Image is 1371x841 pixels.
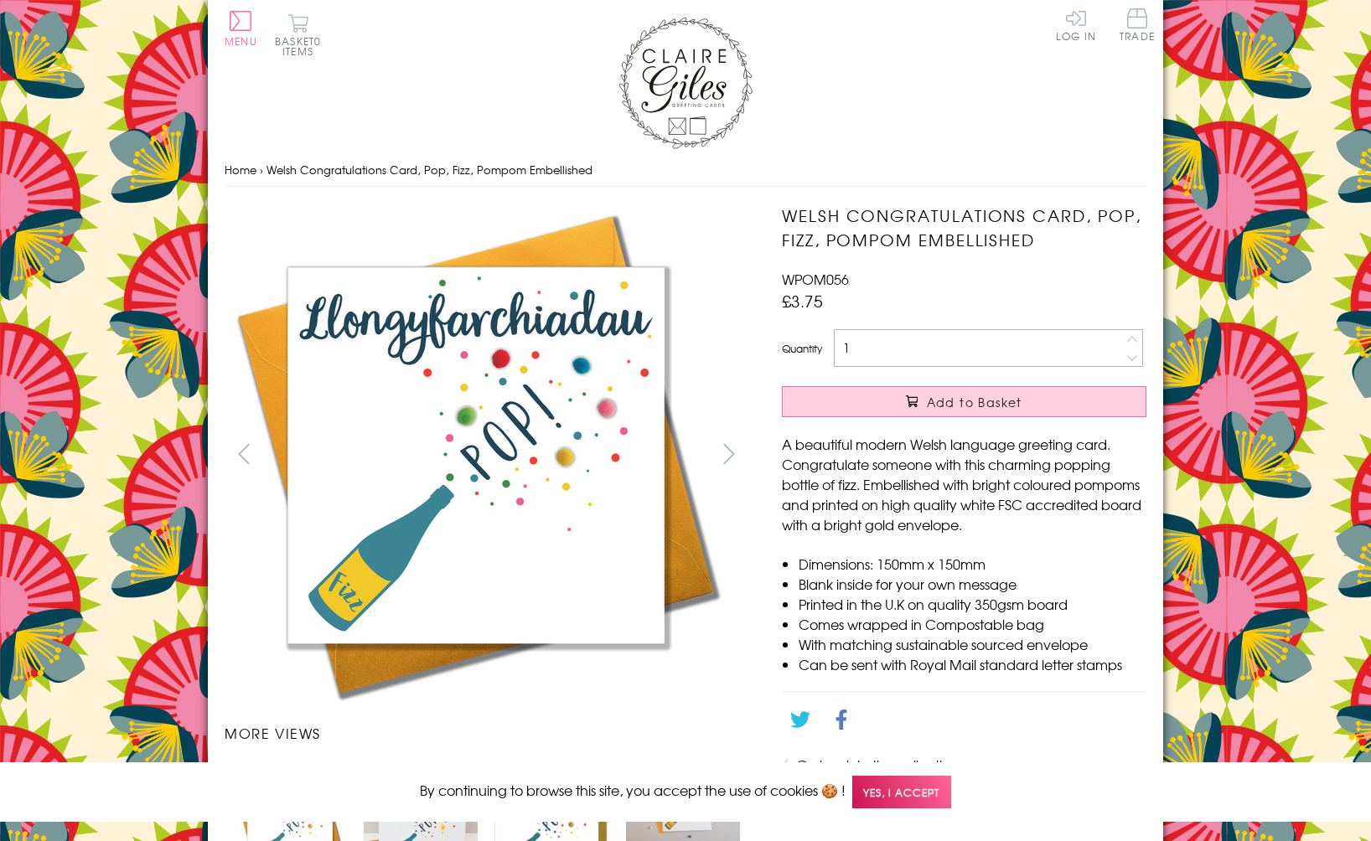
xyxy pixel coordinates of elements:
li: Dimensions: 150mm x 150mm [799,554,1146,574]
span: Add to Basket [927,394,1022,410]
li: Printed in the U.K on quality 350gsm board [799,594,1146,614]
button: prev [225,435,262,472]
li: Comes wrapped in Compostable bag [799,614,1146,634]
a: Go back to the collection [796,755,959,775]
span: Menu [225,34,257,49]
button: Basket0 items [275,13,321,56]
li: Can be sent with Royal Mail standard letter stamps [799,654,1146,674]
img: Welsh Congratulations Card, Pop, Fizz, Pompom Embellished [225,204,727,706]
img: Claire Giles Greetings Cards [618,17,753,149]
a: Home [225,162,256,178]
span: 0 items [282,34,321,59]
span: Yes, I accept [852,776,951,808]
h3: More views [225,723,748,743]
label: Quantity [782,341,822,356]
span: £3.75 [782,289,823,312]
span: › [260,162,263,178]
h1: Welsh Congratulations Card, Pop, Fizz, Pompom Embellished [782,204,1146,252]
a: Trade [1120,8,1155,44]
li: With matching sustainable sourced envelope [799,634,1146,654]
nav: breadcrumbs [225,153,1146,188]
button: Add to Basket [782,386,1146,417]
button: next [711,435,748,472]
span: WPOM056 [782,269,849,289]
p: A beautiful modern Welsh language greeting card. Congratulate someone with this charming popping ... [782,434,1146,534]
button: Menu [225,11,257,46]
li: Blank inside for your own message [799,574,1146,594]
span: Trade [1120,8,1155,41]
a: Log In [1056,8,1096,41]
span: Welsh Congratulations Card, Pop, Fizz, Pompom Embellished [266,162,592,178]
